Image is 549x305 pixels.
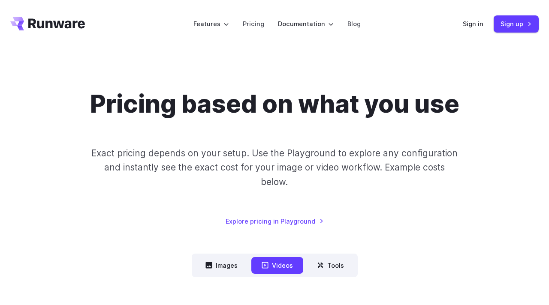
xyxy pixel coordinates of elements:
a: Go to / [10,17,85,30]
a: Pricing [243,19,264,29]
a: Sign in [463,19,483,29]
button: Videos [251,257,303,274]
p: Exact pricing depends on your setup. Use the Playground to explore any configuration and instantl... [90,146,459,189]
label: Documentation [278,19,334,29]
a: Sign up [494,15,539,32]
a: Blog [347,19,361,29]
button: Tools [307,257,354,274]
label: Features [193,19,229,29]
a: Explore pricing in Playground [226,216,324,226]
h1: Pricing based on what you use [90,89,459,119]
button: Images [195,257,248,274]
